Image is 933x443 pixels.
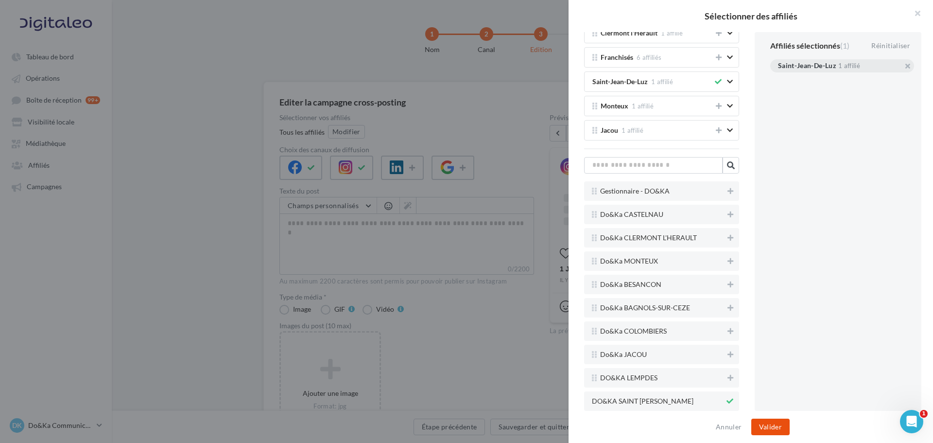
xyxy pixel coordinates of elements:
span: 1 affilié [622,126,643,134]
h2: Sélectionner des affiliés [584,12,917,20]
span: Clermont l'Hérault [601,30,657,37]
span: Do&Ka COLOMBIERS [600,328,667,335]
span: Gestionnaire - DO&KA [600,188,670,195]
span: DO&KA LEMPDES [600,374,657,382]
span: 1 affilié [632,102,654,110]
div: 1 affilié [838,63,860,69]
span: Franchisés [601,54,633,61]
iframe: Intercom live chat [900,410,923,433]
span: 6 affiliés [637,53,661,61]
span: 1 affilié [661,29,683,37]
span: Do&Ka JACOU [600,351,647,358]
span: Do&Ka BESANCON [600,281,661,288]
span: Jacou [601,127,618,134]
span: 1 [920,410,928,418]
span: 1 affilié [651,78,673,86]
span: (1) [840,41,849,50]
span: Saint-Jean-De-Luz [592,78,648,86]
span: DO&KA SAINT [PERSON_NAME] [592,398,693,405]
button: Annuler [712,421,745,433]
span: Do&Ka CLERMONT L'HERAULT [600,234,697,242]
span: Do&Ka BAGNOLS-SUR-CEZE [600,304,690,312]
span: Do&Ka MONTEUX [600,258,658,265]
button: Valider [751,419,790,435]
span: Do&Ka CASTELNAU [600,211,663,218]
span: Monteux [601,103,628,110]
div: Réinitialiser [867,40,914,52]
div: Saint-Jean-De-Luz [778,62,836,71]
div: Affiliés sélectionnés [770,42,849,50]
